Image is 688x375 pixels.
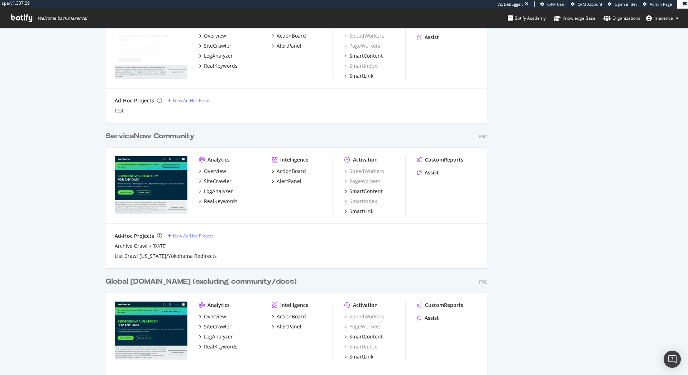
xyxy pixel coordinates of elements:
[204,343,238,350] div: RealKeywords
[344,188,383,195] a: SmartContent
[204,188,233,195] div: LogAnalyzer
[608,1,637,7] a: Open in dev
[497,1,523,7] div: Viz Debugger:
[204,32,226,39] div: Overview
[277,42,301,49] div: AlertPanel
[349,72,373,80] div: SmartLink
[615,1,637,7] span: Open in dev
[349,333,383,340] div: SmartContent
[207,156,230,163] div: Analytics
[199,52,233,59] a: LogAnalyzer
[204,198,238,205] div: RealKeywords
[115,242,148,250] a: Archive Crawl
[173,233,213,239] div: New Ad-Hoc Project
[349,208,373,215] div: SmartLink
[344,178,381,185] a: PageWorkers
[199,32,226,39] a: Overview
[554,9,596,28] a: Knowledge Base
[349,188,383,195] div: SmartContent
[425,156,463,163] div: CustomReports
[272,323,301,330] a: AlertPanel
[115,107,124,114] a: test
[603,9,640,28] a: Organizations
[272,178,301,185] a: AlertPanel
[547,1,565,7] span: CRM User
[199,42,231,49] a: SiteCrawler
[173,97,213,104] div: New Ad-Hoc Project
[277,32,306,39] div: ActionBoard
[344,168,384,175] div: SpeedWorkers
[417,314,439,322] a: Assist
[204,178,231,185] div: SiteCrawler
[425,34,439,41] div: Assist
[204,333,233,340] div: LogAnalyzer
[425,169,439,176] div: Assist
[417,34,439,41] a: Assist
[349,353,373,360] div: SmartLink
[344,208,373,215] a: SmartLink
[344,62,377,69] a: SmartIndex
[199,188,233,195] a: LogAnalyzer
[277,168,306,175] div: ActionBoard
[571,1,602,7] a: CRM Account
[204,323,231,330] div: SiteCrawler
[344,353,373,360] a: SmartLink
[417,156,463,163] a: CustomReports
[540,1,565,7] a: CRM User
[344,32,384,39] a: SpeedWorkers
[207,302,230,309] div: Analytics
[344,313,384,320] a: SpeedWorkers
[106,131,197,141] a: ServiceNow Community
[277,178,301,185] div: AlertPanel
[349,52,383,59] div: SmartContent
[168,97,213,104] a: New Ad-Hoc Project
[106,277,300,287] a: Global [DOMAIN_NAME] (excluding community/docs)
[199,178,231,185] a: SiteCrawler
[650,1,672,7] span: Admin Page
[280,156,309,163] div: Intelligence
[277,313,306,320] div: ActionBoard
[199,168,226,175] a: Overview
[508,15,546,22] div: Botify Academy
[115,97,154,104] div: Ad-Hoc Projects
[115,253,217,260] a: List Crawl [US_STATE]/Yokohama Redirects
[204,42,231,49] div: SiteCrawler
[425,314,439,322] div: Assist
[353,156,378,163] div: Activation
[280,302,309,309] div: Intelligence
[272,313,306,320] a: ActionBoard
[417,302,463,309] a: CustomReports
[643,1,672,7] a: Admin Page
[153,243,167,249] a: [DATE]
[199,323,231,330] a: SiteCrawler
[115,21,187,79] img: developer.servicenow.com
[344,42,381,49] a: PageWorkers
[38,15,87,21] span: Welcome back, maxence !
[344,333,383,340] a: SmartContent
[168,233,213,239] a: New Ad-Hoc Project
[204,52,233,59] div: LogAnalyzer
[479,134,487,140] div: Pro
[578,1,602,7] span: CRM Account
[425,302,463,309] div: CustomReports
[204,62,238,69] div: RealKeywords
[344,72,373,80] a: SmartLink
[115,302,187,360] img: servicenow.com
[344,343,377,350] div: SmartIndex
[344,323,381,330] a: PageWorkers
[655,15,673,21] span: maxence
[508,9,546,28] a: Botify Academy
[344,198,377,205] a: SmartIndex
[479,279,487,285] div: Pro
[272,168,306,175] a: ActionBoard
[204,168,226,175] div: Overview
